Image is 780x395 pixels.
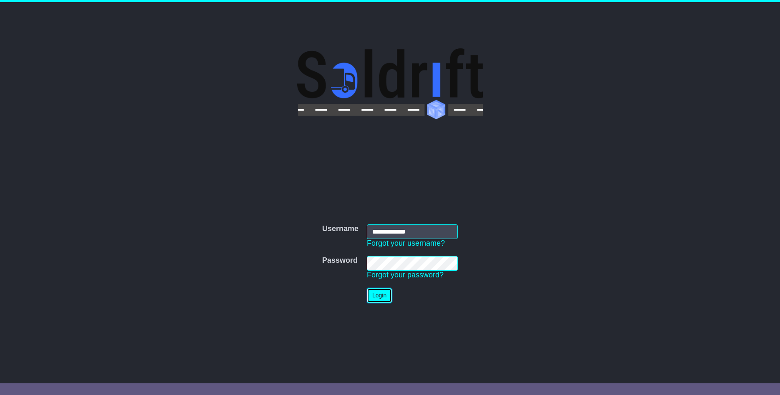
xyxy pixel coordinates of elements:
[297,48,483,119] img: Soldrift Pty Ltd
[322,224,358,234] label: Username
[367,288,392,303] button: Login
[367,271,444,279] a: Forgot your password?
[367,239,445,247] a: Forgot your username?
[322,256,358,265] label: Password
